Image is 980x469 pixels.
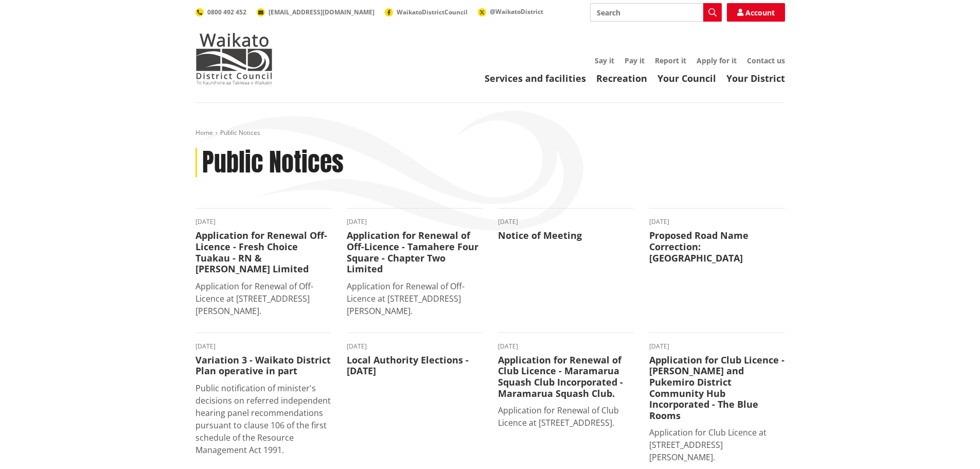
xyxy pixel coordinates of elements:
[347,219,483,317] a: [DATE] Application for Renewal of Off-Licence - Tamahere Four Square - Chapter Two Limited Applic...
[347,343,483,350] time: [DATE]
[347,230,483,274] h3: Application for Renewal of Off-Licence - Tamahere Four Square - Chapter Two Limited
[195,129,785,137] nav: breadcrumb
[490,7,543,16] span: @WaikatoDistrict
[478,7,543,16] a: @WaikatoDistrict
[195,8,246,16] a: 0800 492 452
[195,128,213,137] a: Home
[269,8,375,16] span: [EMAIL_ADDRESS][DOMAIN_NAME]
[498,219,634,225] time: [DATE]
[649,426,785,463] p: Application for Club Licence at [STREET_ADDRESS][PERSON_NAME].
[347,355,483,377] h3: Local Authority Elections - [DATE]
[498,355,634,399] h3: Application for Renewal of Club Licence - Maramarua Squash Club Incorporated - Maramarua Squash C...
[347,280,483,317] p: Application for Renewal of Off-Licence at [STREET_ADDRESS][PERSON_NAME].
[195,33,273,84] img: Waikato District Council - Te Kaunihera aa Takiwaa o Waikato
[207,8,246,16] span: 0800 492 452
[195,280,331,317] p: Application for Renewal of Off-Licence at [STREET_ADDRESS][PERSON_NAME].
[747,56,785,65] a: Contact us
[498,230,634,241] h3: Notice of Meeting
[485,72,586,84] a: Services and facilities
[498,219,634,241] a: [DATE] Notice of Meeting
[657,72,716,84] a: Your Council
[726,72,785,84] a: Your District
[649,355,785,422] h3: Application for Club Licence - [PERSON_NAME] and Pukemiro District Community Hub Incorporated - T...
[347,219,483,225] time: [DATE]
[195,343,331,456] a: [DATE] Variation 3 - Waikato District Plan operative in part Public notification of minister's de...
[195,219,331,225] time: [DATE]
[195,355,331,377] h3: Variation 3 - Waikato District Plan operative in part
[625,56,645,65] a: Pay it
[649,343,785,464] a: [DATE] Application for Club Licence - [PERSON_NAME] and Pukemiro District Community Hub Incorpora...
[649,343,785,350] time: [DATE]
[649,219,785,264] a: [DATE] Proposed Road Name Correction: [GEOGRAPHIC_DATA]
[347,343,483,377] a: [DATE] Local Authority Elections - [DATE]
[202,148,344,178] h1: Public Notices
[649,230,785,264] h3: Proposed Road Name Correction: [GEOGRAPHIC_DATA]
[195,382,331,456] p: Public notification of minister's decisions on referred independent hearing panel recommendations...
[727,3,785,22] a: Account
[595,56,614,65] a: Say it
[385,8,468,16] a: WaikatoDistrictCouncil
[195,343,331,350] time: [DATE]
[257,8,375,16] a: [EMAIL_ADDRESS][DOMAIN_NAME]
[590,3,722,22] input: Search input
[195,219,331,317] a: [DATE] Application for Renewal Off-Licence - Fresh Choice Tuakau - RN & [PERSON_NAME] Limited App...
[655,56,686,65] a: Report it
[697,56,737,65] a: Apply for it
[596,72,647,84] a: Recreation
[498,343,634,350] time: [DATE]
[220,128,260,137] span: Public Notices
[498,404,634,429] p: Application for Renewal of Club Licence at [STREET_ADDRESS].
[498,343,634,429] a: [DATE] Application for Renewal of Club Licence - Maramarua Squash Club Incorporated - Maramarua S...
[649,219,785,225] time: [DATE]
[397,8,468,16] span: WaikatoDistrictCouncil
[195,230,331,274] h3: Application for Renewal Off-Licence - Fresh Choice Tuakau - RN & [PERSON_NAME] Limited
